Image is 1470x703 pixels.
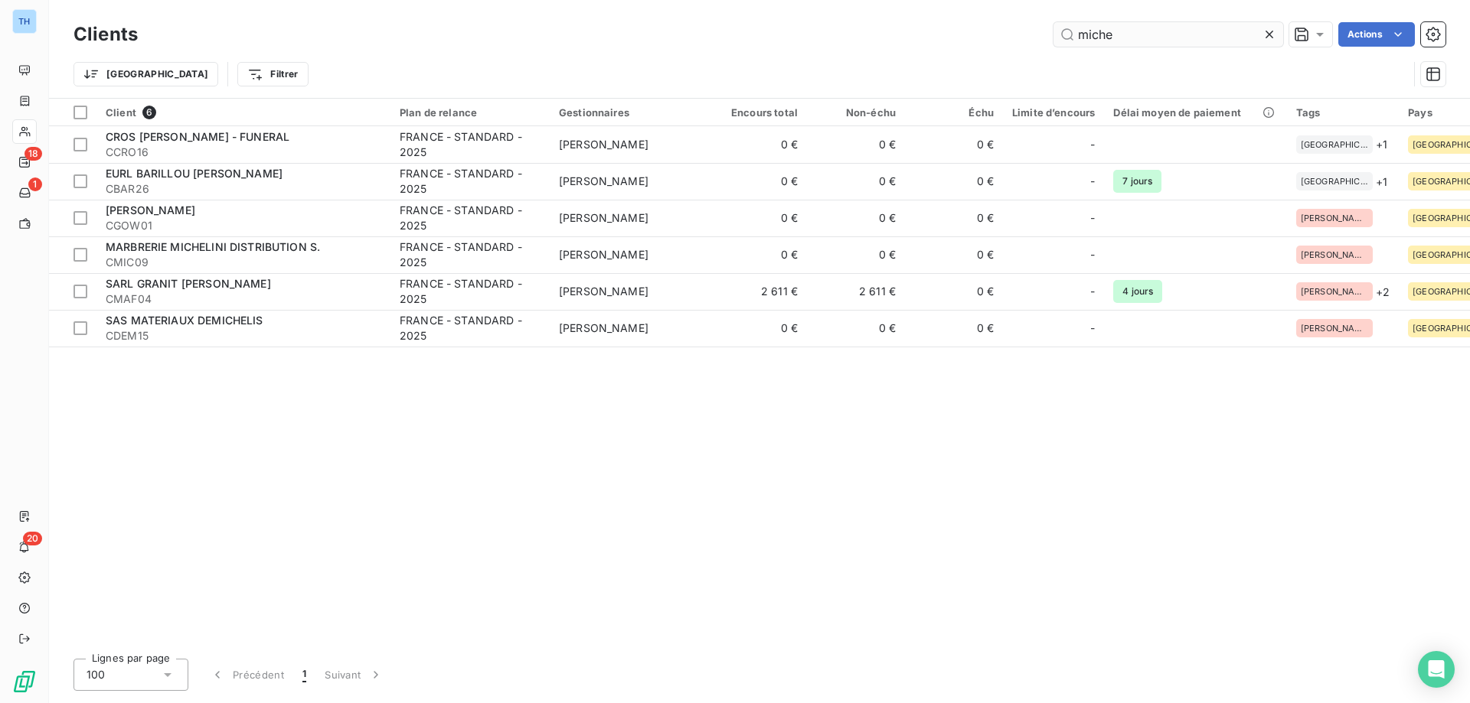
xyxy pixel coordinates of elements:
[400,203,541,233] div: FRANCE - STANDARD - 2025
[1301,250,1368,259] span: [PERSON_NAME]
[709,273,807,310] td: 2 611 €
[559,211,648,224] span: [PERSON_NAME]
[106,314,263,327] span: SAS MATERIAUX DEMICHELIS
[12,9,37,34] div: TH
[1090,174,1095,189] span: -
[400,129,541,160] div: FRANCE - STANDARD - 2025
[106,255,381,270] span: CMIC09
[106,203,195,216] span: [PERSON_NAME]
[905,273,1003,310] td: 0 €
[1376,284,1390,300] span: + 2
[1090,321,1095,336] span: -
[400,106,541,119] div: Plan de relance
[1301,287,1368,296] span: [PERSON_NAME]
[24,147,42,161] span: 18
[106,218,381,233] span: CGOW01
[106,106,136,119] span: Client
[559,174,648,187] span: [PERSON_NAME]
[1338,22,1415,47] button: Actions
[559,106,700,119] div: Gestionnaires
[1053,22,1283,47] input: Rechercher
[1376,174,1387,190] span: + 1
[905,163,1003,200] td: 0 €
[106,291,381,307] span: CMAF04
[201,659,293,691] button: Précédent
[807,236,905,273] td: 0 €
[1301,177,1368,186] span: [GEOGRAPHIC_DATA]
[709,236,807,273] td: 0 €
[1376,136,1387,152] span: + 1
[1113,170,1161,193] span: 7 jours
[23,532,42,545] span: 20
[106,167,283,180] span: EURL BARILLOU [PERSON_NAME]
[73,62,218,86] button: [GEOGRAPHIC_DATA]
[914,106,994,119] div: Échu
[559,285,648,298] span: [PERSON_NAME]
[1418,651,1455,688] div: Open Intercom Messenger
[400,276,541,307] div: FRANCE - STANDARD - 2025
[142,106,156,119] span: 6
[106,328,381,343] span: CDEM15
[293,659,315,691] button: 1
[1090,284,1095,299] span: -
[709,310,807,347] td: 0 €
[807,273,905,310] td: 2 611 €
[400,166,541,197] div: FRANCE - STANDARD - 2025
[12,669,37,694] img: Logo LeanPay
[807,310,905,347] td: 0 €
[807,126,905,163] td: 0 €
[807,163,905,200] td: 0 €
[559,138,648,151] span: [PERSON_NAME]
[905,236,1003,273] td: 0 €
[302,667,306,682] span: 1
[315,659,393,691] button: Suivant
[816,106,896,119] div: Non-échu
[1090,137,1095,152] span: -
[1012,106,1095,119] div: Limite d’encours
[1113,106,1277,119] div: Délai moyen de paiement
[905,200,1003,236] td: 0 €
[1301,213,1368,223] span: [PERSON_NAME]
[1090,247,1095,262] span: -
[709,200,807,236] td: 0 €
[237,62,308,86] button: Filtrer
[718,106,798,119] div: Encours total
[709,126,807,163] td: 0 €
[28,177,42,191] span: 1
[559,321,648,334] span: [PERSON_NAME]
[106,181,381,197] span: CBAR26
[1296,106,1390,119] div: Tags
[559,248,648,261] span: [PERSON_NAME]
[807,200,905,236] td: 0 €
[1301,140,1368,149] span: [GEOGRAPHIC_DATA]
[1301,324,1368,333] span: [PERSON_NAME]
[905,310,1003,347] td: 0 €
[106,240,320,253] span: MARBRERIE MICHELINI DISTRIBUTION S.
[1113,280,1162,303] span: 4 jours
[106,277,271,290] span: SARL GRANIT [PERSON_NAME]
[87,667,105,682] span: 100
[106,130,289,143] span: CROS [PERSON_NAME] - FUNERAL
[1090,210,1095,226] span: -
[73,21,138,48] h3: Clients
[709,163,807,200] td: 0 €
[905,126,1003,163] td: 0 €
[400,239,541,270] div: FRANCE - STANDARD - 2025
[106,145,381,160] span: CCRO16
[400,313,541,343] div: FRANCE - STANDARD - 2025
